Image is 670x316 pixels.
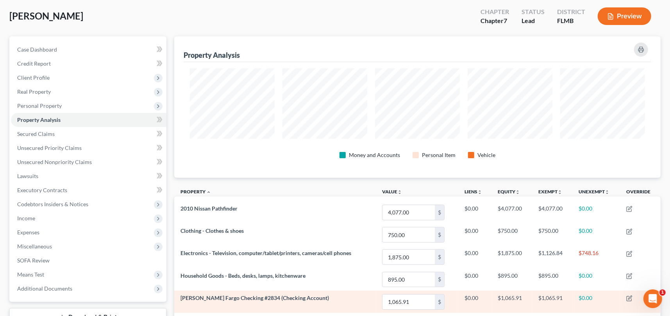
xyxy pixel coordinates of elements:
input: 0.00 [382,295,435,309]
i: unfold_more [605,190,609,195]
td: $750.00 [491,224,532,246]
td: $1,875.00 [491,246,532,268]
div: Money and Accounts [349,151,400,159]
div: $ [435,295,444,309]
td: $748.16 [572,246,620,268]
a: SOFA Review [11,254,166,268]
i: unfold_more [397,190,402,195]
span: Secured Claims [17,130,55,137]
span: Codebtors Insiders & Notices [17,201,88,207]
span: Household Goods - Beds, desks, lamps, kitchenware [180,272,306,279]
div: $ [435,205,444,220]
td: $0.00 [572,268,620,291]
i: unfold_more [515,190,520,195]
div: $ [435,227,444,242]
td: $1,126.84 [532,246,572,268]
a: Unexemptunfold_more [579,189,609,195]
span: Unsecured Nonpriority Claims [17,159,92,165]
td: $0.00 [459,224,492,246]
td: $0.00 [572,291,620,313]
span: Expenses [17,229,39,236]
div: Vehicle [477,151,495,159]
span: Income [17,215,35,221]
span: Unsecured Priority Claims [17,145,82,151]
td: $4,077.00 [532,201,572,223]
span: 2010 Nissan Pathfinder [180,205,238,212]
input: 0.00 [382,205,435,220]
td: $0.00 [459,246,492,268]
td: $0.00 [459,268,492,291]
div: Chapter [481,16,509,25]
div: Status [522,7,545,16]
i: unfold_more [478,190,482,195]
div: District [557,7,585,16]
input: 0.00 [382,250,435,264]
td: $1,065.91 [532,291,572,313]
button: Preview [598,7,651,25]
span: Executory Contracts [17,187,67,193]
a: Case Dashboard [11,43,166,57]
a: Unsecured Priority Claims [11,141,166,155]
span: Credit Report [17,60,51,67]
input: 0.00 [382,272,435,287]
span: Lawsuits [17,173,38,179]
td: $0.00 [459,201,492,223]
div: Lead [522,16,545,25]
span: Additional Documents [17,285,72,292]
a: Property Analysis [11,113,166,127]
a: Property expand_less [180,189,211,195]
span: [PERSON_NAME] [9,10,83,21]
div: Chapter [481,7,509,16]
input: 0.00 [382,227,435,242]
a: Lawsuits [11,169,166,183]
td: $4,077.00 [491,201,532,223]
td: $895.00 [491,268,532,291]
span: SOFA Review [17,257,50,264]
i: expand_less [206,190,211,195]
td: $895.00 [532,268,572,291]
span: Clothing - Clothes & shoes [180,227,244,234]
a: Valueunfold_more [382,189,402,195]
iframe: Intercom live chat [643,289,662,308]
span: Case Dashboard [17,46,57,53]
div: $ [435,272,444,287]
div: $ [435,250,444,264]
td: $750.00 [532,224,572,246]
a: Unsecured Nonpriority Claims [11,155,166,169]
div: Personal Item [422,151,456,159]
a: Equityunfold_more [498,189,520,195]
a: Executory Contracts [11,183,166,197]
span: Electronics - Television, computer/tablet/printers, cameras/cell phones [180,250,351,256]
td: $1,065.91 [491,291,532,313]
span: Property Analysis [17,116,61,123]
td: $0.00 [459,291,492,313]
i: unfold_more [557,190,562,195]
th: Override [620,184,661,202]
a: Credit Report [11,57,166,71]
a: Exemptunfold_more [538,189,562,195]
div: FLMB [557,16,585,25]
span: [PERSON_NAME] Fargo Checking #2834 (Checking Account) [180,295,329,301]
span: Personal Property [17,102,62,109]
td: $0.00 [572,201,620,223]
span: Miscellaneous [17,243,52,250]
span: Client Profile [17,74,50,81]
span: 7 [504,17,507,24]
span: Means Test [17,271,44,278]
span: Real Property [17,88,51,95]
a: Liensunfold_more [465,189,482,195]
div: Property Analysis [184,50,240,60]
a: Secured Claims [11,127,166,141]
span: 1 [659,289,666,296]
td: $0.00 [572,224,620,246]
